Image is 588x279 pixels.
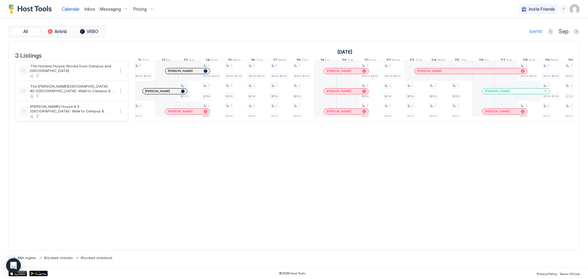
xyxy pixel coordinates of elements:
[570,84,572,88] span: 1
[543,56,560,65] a: September 29, 2025
[484,58,489,64] span: Fri
[385,115,391,119] span: $110
[10,27,41,36] button: All
[203,115,210,119] span: $110
[457,84,458,88] span: 1
[529,58,535,64] span: Sun
[189,58,194,64] span: Sat
[521,115,527,119] span: $110
[560,6,567,13] div: menu
[437,58,445,64] span: Wed
[140,104,141,108] span: 1
[551,58,559,64] span: Mon
[366,104,368,108] span: 1
[453,94,459,98] span: $110
[415,58,422,64] span: Tue
[298,104,300,108] span: 1
[233,58,241,64] span: Mon
[185,84,187,88] span: 1
[160,56,172,65] a: September 12, 2025
[529,28,543,35] button: [DATE]
[117,107,124,115] button: More options
[208,64,209,68] span: 1
[362,94,369,98] span: $110
[55,29,67,34] span: Airbnb
[407,94,414,98] span: $110
[336,47,354,56] a: September 1, 2025
[453,115,459,119] span: $110
[548,28,554,35] button: Previous month
[117,67,124,74] button: More options
[42,27,73,36] button: Airbnb
[206,58,210,64] span: 14
[29,271,48,276] a: Google Play Store
[15,50,42,59] span: 3 Listings
[181,94,188,98] span: $170
[168,69,193,73] span: [PERSON_NAME]
[272,56,288,65] a: September 17, 2025
[298,84,300,88] span: 1
[253,104,254,108] span: 1
[298,64,300,68] span: 1
[537,272,557,276] span: Privacy Policy
[278,58,286,64] span: Wed
[521,74,536,78] span: $300-$315
[363,56,378,65] a: September 21, 2025
[485,109,510,113] span: [PERSON_NAME]
[81,255,112,260] span: Blocked checkout
[74,27,104,36] button: VRBO
[9,271,27,276] div: App Store
[566,74,582,78] span: $300-$315
[137,56,151,65] a: September 11, 2025
[249,74,264,78] span: $300-$315
[386,58,391,64] span: 22
[296,58,300,64] span: 18
[521,56,537,65] a: September 28, 2025
[407,115,414,119] span: $110
[249,94,255,98] span: $110
[545,58,550,64] span: 29
[273,58,277,64] span: 17
[117,87,124,95] div: menu
[548,104,549,108] span: 1
[409,58,414,64] span: 23
[389,104,390,108] span: 1
[366,64,368,68] span: 1
[454,58,459,64] span: 25
[389,64,390,68] span: 1
[18,255,36,260] span: Min nights
[100,6,121,12] span: Messaging
[168,109,193,113] span: [PERSON_NAME]
[167,58,171,64] span: Fri
[548,84,549,88] span: 1
[369,58,376,64] span: Sun
[500,58,505,64] span: 27
[253,84,254,88] span: 1
[249,115,255,119] span: $110
[326,109,351,113] span: [PERSON_NAME]
[85,6,95,12] a: Inbox
[392,58,400,64] span: Mon
[560,270,579,277] a: Terms Of Use
[543,94,559,98] span: $139-$146
[479,58,484,64] span: 26
[566,115,573,119] span: $110
[568,58,573,64] span: 30
[301,58,308,64] span: Thu
[566,94,581,98] span: $139-$146
[431,58,436,64] span: 24
[203,74,219,78] span: $300-$315
[6,258,21,273] div: Open Intercom Messenger
[434,84,436,88] span: 1
[417,69,442,73] span: [PERSON_NAME]
[228,58,232,64] span: 15
[570,104,572,108] span: 1
[543,74,559,78] span: $300-$315
[117,107,124,115] div: menu
[184,58,188,64] span: 13
[320,58,324,64] span: 19
[62,6,80,12] span: Calendar
[230,104,232,108] span: 1
[434,104,436,108] span: 1
[294,94,301,98] span: $110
